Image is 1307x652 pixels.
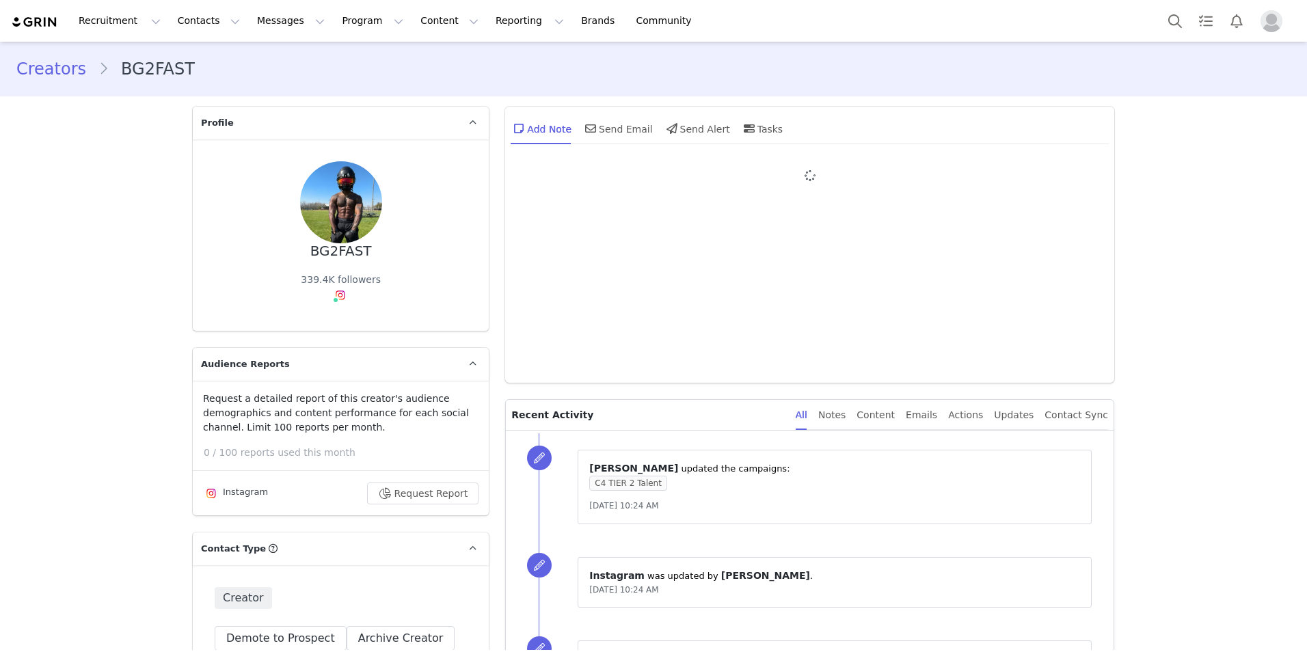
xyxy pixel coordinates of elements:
div: All [796,400,807,431]
button: Archive Creator [347,626,455,651]
div: Instagram [203,485,268,502]
p: Recent Activity [511,400,784,430]
a: Community [628,5,706,36]
span: [PERSON_NAME] [589,463,678,474]
button: Notifications [1222,5,1252,36]
img: bd185e62-3533-441a-92a6-bbf3a7d67115--s.jpg [300,161,382,243]
div: Updates [994,400,1034,431]
div: Add Note [511,112,571,145]
p: ⁨ ⁩ updated the campaigns: [589,461,1080,476]
div: 339.4K followers [301,273,381,287]
span: Audience Reports [201,357,290,371]
img: grin logo [11,16,59,29]
a: Brands [573,5,627,36]
div: Content [857,400,895,431]
div: Send Alert [664,112,730,145]
span: [DATE] 10:24 AM [589,585,658,595]
button: Profile [1252,10,1296,32]
button: Reporting [487,5,572,36]
span: Contact Type [201,542,266,556]
div: Emails [906,400,937,431]
a: Creators [16,57,98,81]
img: instagram.svg [206,488,217,499]
span: C4 TIER 2 Talent [589,476,667,491]
button: Demote to Prospect [215,626,347,651]
button: Messages [249,5,333,36]
img: instagram.svg [335,290,346,301]
a: Tasks [1191,5,1221,36]
div: Notes [818,400,846,431]
button: Contacts [170,5,248,36]
p: Request a detailed report of this creator's audience demographics and content performance for eac... [203,392,479,435]
div: Actions [948,400,983,431]
button: Content [412,5,487,36]
span: Profile [201,116,234,130]
button: Recruitment [70,5,169,36]
div: BG2FAST [310,243,372,259]
span: Creator [215,587,272,609]
span: Instagram [589,570,645,581]
span: [PERSON_NAME] [721,570,810,581]
div: Contact Sync [1045,400,1108,431]
div: Send Email [582,112,653,145]
p: 0 / 100 reports used this month [204,446,489,460]
img: placeholder-profile.jpg [1261,10,1282,32]
button: Request Report [367,483,479,504]
div: Tasks [741,112,783,145]
button: Search [1160,5,1190,36]
span: [DATE] 10:24 AM [589,501,658,511]
button: Program [334,5,412,36]
p: ⁨ ⁩ was updated by ⁨ ⁩. [589,569,1080,583]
